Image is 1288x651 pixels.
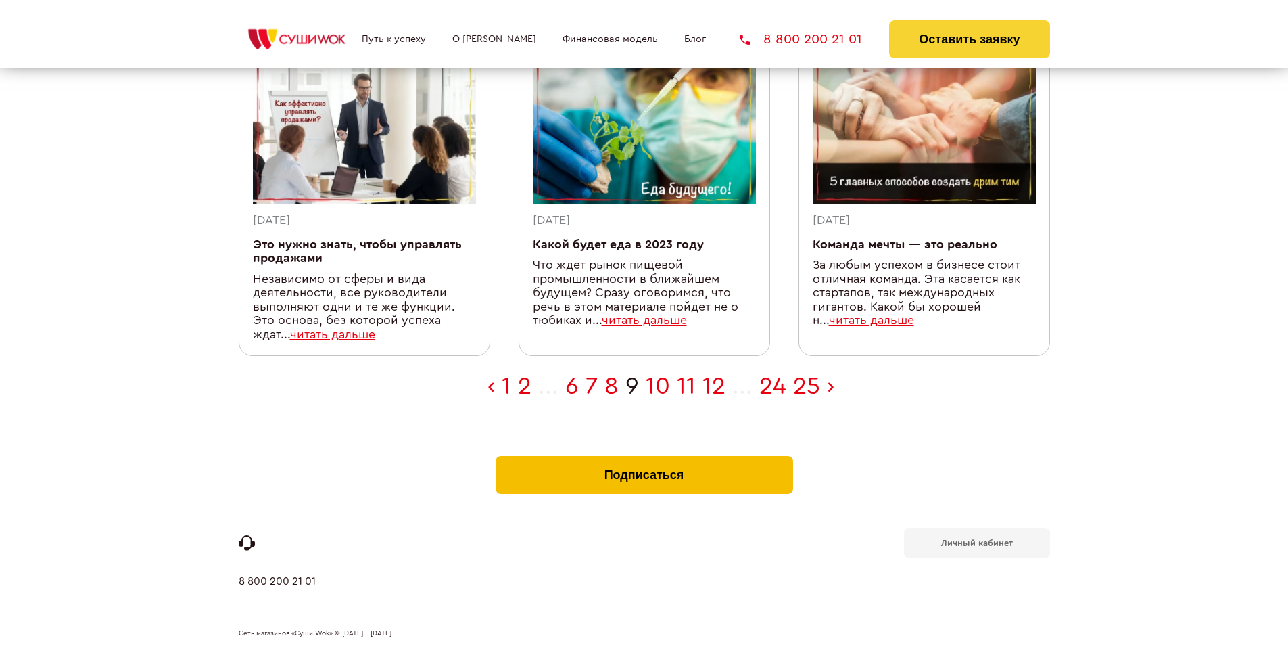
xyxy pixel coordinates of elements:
a: 8 [604,374,619,399]
a: 12 [702,374,725,399]
a: 10 [646,374,670,399]
div: Что ждет рынок пищевой промышленности в ближайшем будущем? Сразу оговоримся, что речь в этом мате... [533,259,756,328]
a: читать дальше [290,329,375,340]
div: Независимо от сферы и вида деятельности, все руководители выполняют одни и те же функции. Это осн... [253,273,476,342]
a: Какой будет еда в 2023 году [533,239,704,250]
a: 1 [502,374,511,399]
a: 8 800 200 21 01 [239,575,316,616]
span: ... [538,374,558,399]
div: [DATE] [813,214,1036,228]
a: О [PERSON_NAME] [452,34,536,45]
span: Сеть магазинов «Суши Wok» © [DATE] - [DATE] [239,630,391,638]
a: Команда мечты ― это реально [813,239,997,250]
a: 24 [759,374,786,399]
a: Блог [684,34,706,45]
div: [DATE] [533,214,756,228]
a: « Previous [487,374,495,399]
b: Личный кабинет [941,539,1013,547]
a: Путь к успеху [362,34,426,45]
a: 7 [586,374,598,399]
a: читать дальше [829,315,914,326]
a: 8 800 200 21 01 [740,32,862,46]
a: 2 [518,374,531,399]
span: ... [732,374,753,399]
a: Это нужно знать, чтобы управлять продажами [253,239,462,265]
button: Оставить заявку [889,20,1049,58]
a: Next » [827,374,834,399]
button: Подписаться [496,456,793,494]
a: 11 [677,374,696,399]
a: читать дальше [602,315,687,326]
div: [DATE] [253,214,476,228]
a: 25 [793,374,820,399]
span: 8 800 200 21 01 [763,32,862,46]
div: За любым успехом в бизнесе стоит отличная команда. Эта касается как стартапов, так международных ... [813,259,1036,328]
a: Личный кабинет [904,528,1050,558]
a: Финансовая модель [563,34,658,45]
a: 6 [565,374,579,399]
span: 9 [625,374,639,399]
